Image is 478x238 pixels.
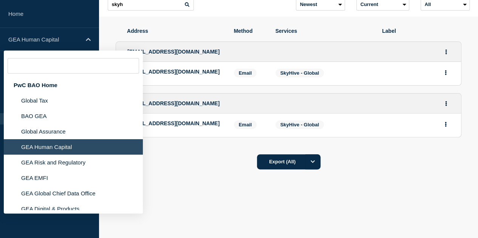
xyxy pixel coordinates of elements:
[257,154,320,169] button: Export (All)
[234,69,257,77] span: Email
[441,67,450,78] button: Actions
[280,70,319,76] span: SkyHive - Global
[234,28,264,34] span: Method
[127,120,223,126] p: [EMAIL_ADDRESS][DOMAIN_NAME]
[4,170,143,186] li: GEA EMFI
[4,93,143,108] li: Global Tax
[4,77,143,93] div: PwC BAO Home
[4,108,143,124] li: BAO GEA
[4,186,143,201] li: GEA Global Chief Data Office
[280,122,319,127] span: SkyHive - Global
[8,36,81,43] p: GEA Human Capital
[441,46,451,58] button: Actions
[127,100,220,106] span: [EMAIL_ADDRESS][DOMAIN_NAME]
[4,201,143,217] li: GEA Digital & Products
[4,124,143,139] li: Global Assurance
[234,120,257,129] span: Email
[441,98,451,109] button: Actions
[275,28,371,34] span: Services
[4,155,143,170] li: GEA Risk and Regulatory
[127,69,223,75] p: [EMAIL_ADDRESS][DOMAIN_NAME]
[441,118,450,130] button: Actions
[127,28,223,34] span: Address
[305,154,320,169] button: Options
[127,49,220,55] span: [EMAIL_ADDRESS][DOMAIN_NAME]
[382,28,450,34] span: Label
[4,139,143,155] li: GEA Human Capital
